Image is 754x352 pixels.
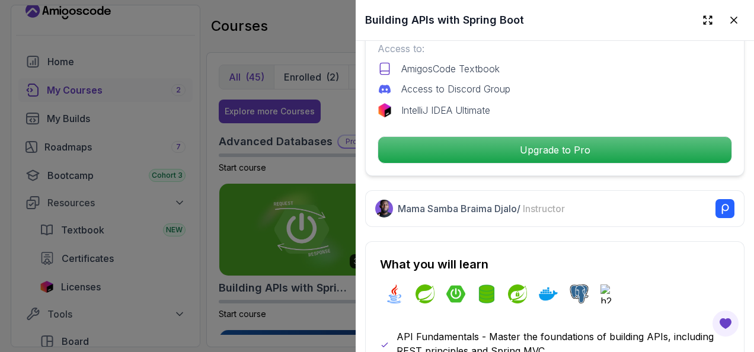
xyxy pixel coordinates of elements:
img: docker logo [539,284,558,303]
p: AmigosCode Textbook [401,62,500,76]
img: java logo [385,284,404,303]
p: IntelliJ IDEA Ultimate [401,103,490,117]
button: Expand drawer [697,9,718,31]
p: Access to: [378,41,732,56]
img: spring-security logo [508,284,527,303]
p: Upgrade to Pro [378,137,731,163]
img: spring logo [416,284,434,303]
button: Open Feedback Button [711,309,740,338]
img: Nelson Djalo [375,200,393,217]
p: Access to Discord Group [401,82,510,96]
p: Mama Samba Braima Djalo / [398,201,565,216]
img: h2 logo [600,284,619,303]
img: jetbrains logo [378,103,392,117]
img: spring-data-jpa logo [477,284,496,303]
h2: What you will learn [380,256,730,273]
h2: Building APIs with Spring Boot [365,12,524,28]
img: spring-boot logo [446,284,465,303]
span: Instructor [523,203,565,215]
button: Upgrade to Pro [378,136,732,164]
img: postgres logo [570,284,589,303]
